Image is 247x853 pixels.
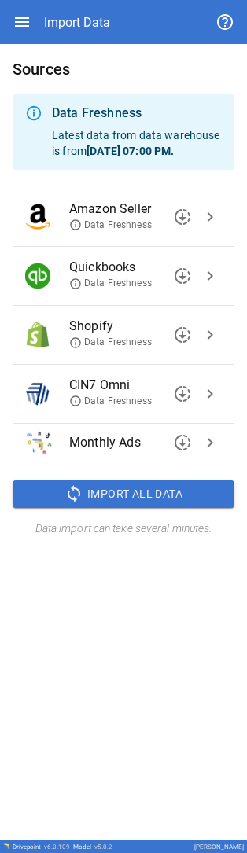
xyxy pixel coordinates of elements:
span: Data Freshness [69,219,152,232]
span: Data Freshness [69,277,152,290]
h6: Sources [13,57,234,82]
span: downloading [173,433,192,452]
img: Amazon Seller [25,204,50,230]
span: CIN7 Omni [69,376,197,395]
div: [PERSON_NAME] [194,844,244,851]
button: Import All Data [13,480,234,509]
div: Model [73,844,112,851]
div: Import Data [44,15,110,30]
span: Quickbooks [69,258,197,277]
span: downloading [173,267,192,285]
span: sync [65,484,83,503]
span: Data Freshness [69,395,152,408]
div: Drivepoint [13,844,70,851]
span: Monthly Ads [69,433,197,452]
span: chevron_right [201,433,219,452]
span: downloading [173,208,192,226]
img: CIN7 Omni [25,381,50,406]
span: Amazon Seller [69,200,197,219]
span: Import All Data [87,484,182,504]
span: chevron_right [201,267,219,285]
span: chevron_right [201,384,219,403]
span: v 6.0.109 [44,844,70,851]
span: Shopify [69,317,197,336]
span: v 5.0.2 [94,844,112,851]
span: downloading [173,384,192,403]
b: [DATE] 07:00 PM . [87,145,174,157]
div: Data Freshness [52,104,222,123]
img: Monthly Ads [25,430,53,455]
h6: Data import can take several minutes. [13,520,234,538]
img: Shopify [25,322,50,347]
img: Quickbooks [25,263,50,289]
p: Latest data from data warehouse is from [52,127,222,159]
span: chevron_right [201,325,219,344]
span: chevron_right [201,208,219,226]
span: downloading [173,325,192,344]
span: Data Freshness [69,336,152,349]
img: Drivepoint [3,843,9,849]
